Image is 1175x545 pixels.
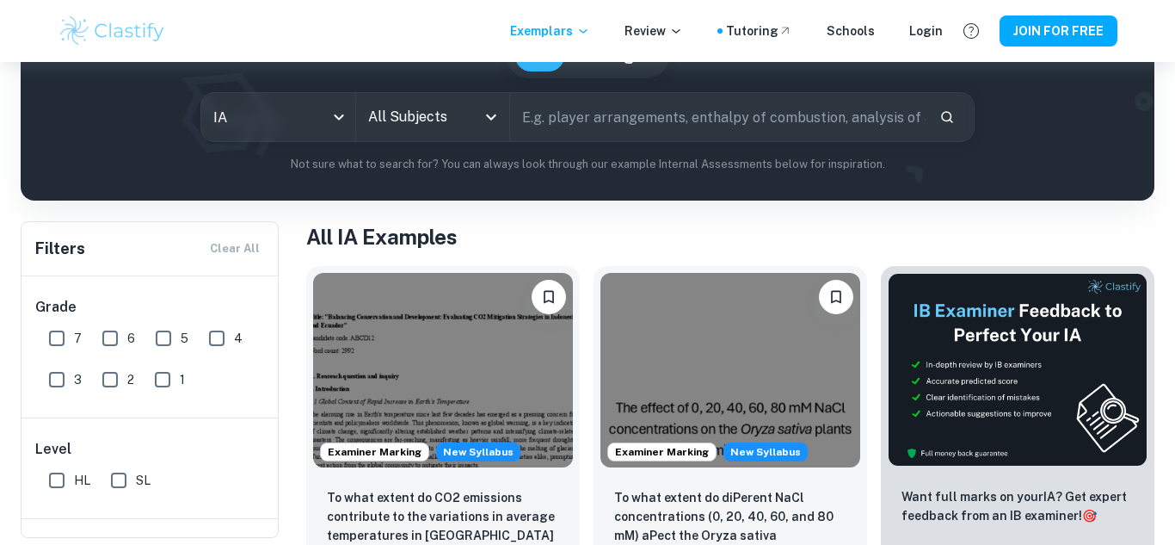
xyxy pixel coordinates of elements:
span: 7 [74,329,82,348]
p: Review [624,22,683,40]
span: SL [136,471,151,490]
span: 2 [127,370,134,389]
button: Help and Feedback [957,16,986,46]
span: 🎯 [1082,509,1097,523]
button: Please log in to bookmark exemplars [819,280,853,314]
span: 4 [234,329,243,348]
input: E.g. player arrangements, enthalpy of combustion, analysis of a big city... [510,93,926,141]
span: HL [74,471,90,490]
img: ESS IA example thumbnail: To what extent do CO2 emissions contribu [313,273,573,468]
div: Starting from the May 2026 session, the ESS IA requirements have changed. We created this exempla... [723,443,808,461]
a: Schools [827,22,875,40]
p: Exemplars [510,22,590,40]
p: Not sure what to search for? You can always look through our example Internal Assessments below f... [34,156,1141,173]
span: Examiner Marking [321,444,428,460]
span: New Syllabus [436,443,520,461]
h1: All IA Examples [306,221,1154,252]
img: Clastify logo [58,14,167,48]
h6: Filters [35,237,85,261]
span: 3 [74,370,82,389]
img: Thumbnail [888,273,1147,467]
a: Tutoring [726,22,792,40]
span: 5 [181,329,188,348]
div: IA [201,93,355,141]
button: Open [479,105,503,129]
button: Please log in to bookmark exemplars [532,280,566,314]
img: ESS IA example thumbnail: To what extent do diPerent NaCl concentr [600,273,860,468]
h6: Grade [35,297,266,318]
button: JOIN FOR FREE [1000,15,1117,46]
h6: Level [35,439,266,460]
span: New Syllabus [723,443,808,461]
div: Starting from the May 2026 session, the ESS IA requirements have changed. We created this exempla... [436,443,520,461]
span: 6 [127,329,135,348]
a: Login [909,22,943,40]
span: 1 [180,370,185,389]
span: Examiner Marking [608,444,716,460]
button: Search [932,102,962,132]
p: Want full marks on your IA ? Get expert feedback from an IB examiner! [901,487,1134,525]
